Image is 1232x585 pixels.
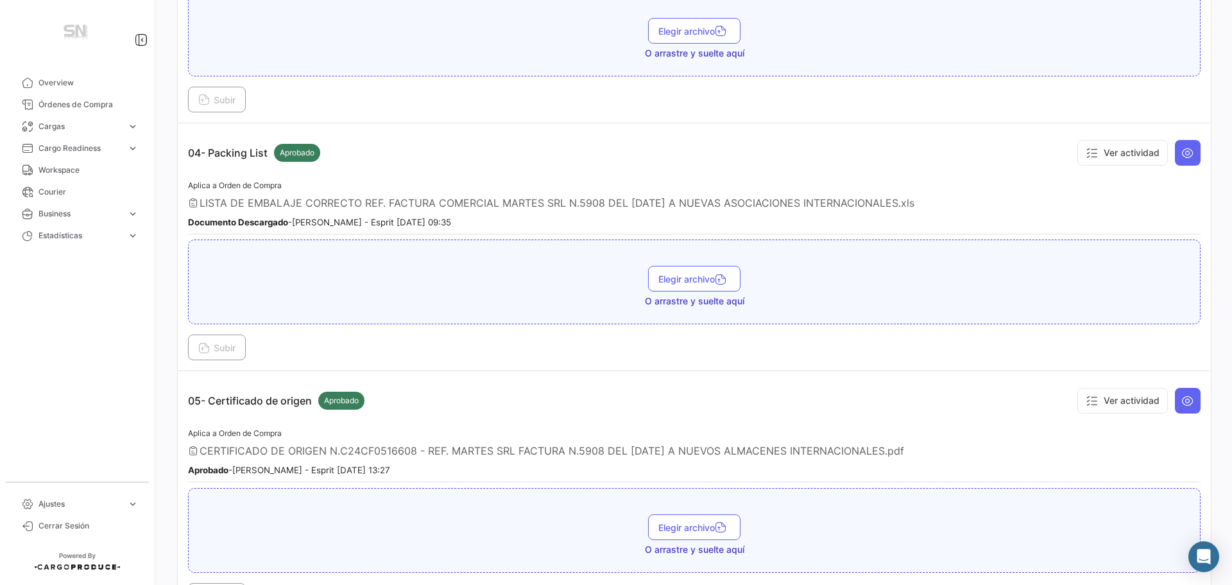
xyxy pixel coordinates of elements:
small: - [PERSON_NAME] - Esprit [DATE] 09:35 [188,217,451,227]
a: Courier [10,181,144,203]
span: Aprobado [324,395,359,406]
span: Órdenes de Compra [38,99,139,110]
a: Órdenes de Compra [10,94,144,116]
span: Workspace [38,164,139,176]
span: Elegir archivo [658,26,730,37]
span: Elegir archivo [658,274,730,284]
button: Elegir archivo [648,18,740,44]
span: expand_more [127,143,139,154]
b: Documento Descargado [188,217,288,227]
span: Overview [38,77,139,89]
button: Ver actividad [1077,140,1168,166]
span: Cerrar Sesión [38,520,139,532]
img: Manufactura+Logo.png [45,15,109,51]
span: expand_more [127,121,139,132]
a: Workspace [10,159,144,181]
span: Aplica a Orden de Compra [188,428,282,438]
div: Abrir Intercom Messenger [1188,541,1219,572]
button: Subir [188,87,246,112]
span: Aplica a Orden de Compra [188,180,282,190]
span: Subir [198,94,235,105]
span: O arrastre y suelte aquí [645,47,744,60]
a: Overview [10,72,144,94]
small: - [PERSON_NAME] - Esprit [DATE] 13:27 [188,465,390,475]
span: Elegir archivo [658,522,730,533]
button: Elegir archivo [648,514,740,540]
span: O arrastre y suelte aquí [645,295,744,308]
span: expand_more [127,230,139,241]
span: CERTIFICADO DE ORIGEN N.C24CF0516608 - REF. MARTES SRL FACTURA N.5908 DEL [DATE] A NUEVOS ALMACEN... [200,444,904,457]
p: 04- Packing List [188,144,320,162]
span: expand_more [127,498,139,510]
span: Aprobado [280,147,314,159]
span: O arrastre y suelte aquí [645,543,744,556]
p: 05- Certificado de origen [188,392,364,410]
span: Cargo Readiness [38,143,122,154]
span: Ajustes [38,498,122,510]
span: Courier [38,186,139,198]
button: Ver actividad [1077,388,1168,414]
span: Business [38,208,122,220]
span: Estadísticas [38,230,122,241]
span: Subir [198,342,235,353]
b: Aprobado [188,465,228,475]
span: expand_more [127,208,139,220]
button: Elegir archivo [648,266,740,292]
button: Subir [188,335,246,360]
span: Cargas [38,121,122,132]
span: LISTA DE EMBALAJE CORRECTO REF. FACTURA COMERCIAL MARTES SRL N.5908 DEL [DATE] A NUEVAS ASOCIACIO... [200,196,914,209]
